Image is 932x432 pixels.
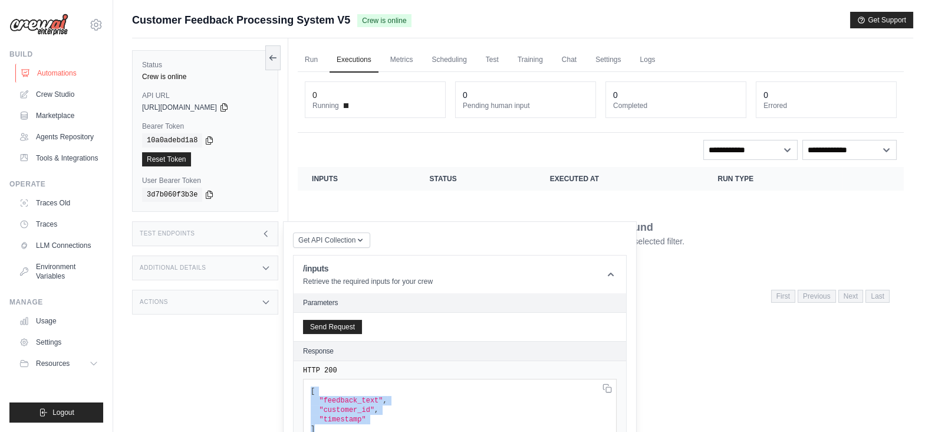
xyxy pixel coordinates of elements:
[357,14,411,27] span: Crew is online
[536,167,704,191] th: Executed at
[14,312,103,330] a: Usage
[303,298,617,307] h2: Parameters
[463,101,588,110] dt: Pending human input
[479,48,506,73] a: Test
[14,106,103,125] a: Marketplace
[588,48,628,73] a: Settings
[303,277,433,286] p: Retrieve the required inputs for your crew
[140,230,195,237] h3: Test Endpoints
[838,290,864,303] span: Next
[319,406,374,414] span: "customer_id"
[298,167,904,310] section: Crew executions table
[142,60,268,70] label: Status
[142,122,268,131] label: Bearer Token
[142,91,268,100] label: API URL
[9,402,103,423] button: Logout
[555,48,584,73] a: Chat
[798,290,836,303] span: Previous
[298,48,325,73] a: Run
[613,101,739,110] dt: Completed
[633,48,662,73] a: Logs
[293,233,370,248] button: Get API Collection
[15,64,104,83] a: Automations
[14,149,103,168] a: Tools & Integrations
[330,48,378,73] a: Executions
[312,101,339,110] span: Running
[14,257,103,286] a: Environment Variables
[311,387,315,395] span: [
[303,346,334,356] h2: Response
[14,127,103,146] a: Agents Repository
[142,133,202,148] code: 10a0adebd1a8
[140,264,206,271] h3: Additional Details
[14,215,103,234] a: Traces
[424,48,473,73] a: Scheduling
[14,194,103,212] a: Traces Old
[312,89,317,101] div: 0
[9,297,103,307] div: Manage
[14,333,103,352] a: Settings
[142,152,191,166] a: Reset Token
[850,12,913,28] button: Get Support
[142,176,268,185] label: User Bearer Token
[415,167,535,191] th: Status
[9,50,103,59] div: Build
[14,354,103,373] button: Resources
[865,290,890,303] span: Last
[132,12,350,28] span: Customer Feedback Processing System V5
[548,219,653,235] p: No executions found
[303,263,433,274] h1: /inputs
[142,72,268,81] div: Crew is online
[142,188,202,202] code: 3d7b060f3b3e
[374,406,378,414] span: ,
[9,14,68,36] img: Logo
[319,397,383,405] span: "feedback_text"
[140,299,168,306] h3: Actions
[142,103,217,112] span: [URL][DOMAIN_NAME]
[303,320,362,334] button: Send Request
[298,235,355,245] span: Get API Collection
[763,101,889,110] dt: Errored
[303,366,617,375] pre: HTTP 200
[703,167,842,191] th: Run Type
[319,415,365,424] span: "timestamp"
[9,179,103,189] div: Operate
[511,48,550,73] a: Training
[14,85,103,104] a: Crew Studio
[383,397,387,405] span: ,
[52,408,74,417] span: Logout
[36,359,70,368] span: Resources
[463,89,467,101] div: 0
[14,236,103,255] a: LLM Connections
[771,290,795,303] span: First
[771,290,890,303] nav: Pagination
[383,48,420,73] a: Metrics
[763,89,768,101] div: 0
[298,167,415,191] th: Inputs
[613,89,618,101] div: 0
